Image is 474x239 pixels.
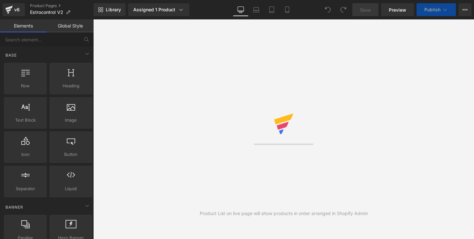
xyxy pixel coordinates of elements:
div: v6 [13,5,21,14]
button: More [459,3,471,16]
a: Tablet [264,3,279,16]
span: Publish [424,7,440,12]
a: Product Pages [30,3,94,8]
a: v6 [3,3,25,16]
span: Text Block [6,117,45,124]
div: Assigned 1 Product [133,6,184,13]
span: Banner [5,204,24,210]
button: Undo [321,3,334,16]
span: Image [51,117,90,124]
span: Liquid [51,185,90,192]
span: Icon [6,151,45,158]
span: Heading [51,82,90,89]
span: Library [106,7,121,13]
span: Separator [6,185,45,192]
a: Preview [381,3,414,16]
a: Mobile [279,3,295,16]
span: Save [360,6,371,13]
span: Preview [389,6,406,13]
span: Button [51,151,90,158]
span: Base [5,52,17,58]
a: Global Style [47,19,94,32]
button: Publish [417,3,456,16]
div: Product List on live page will show products in order arranged in Shopify Admin [200,210,368,217]
span: Row [6,82,45,89]
a: Desktop [233,3,248,16]
a: Laptop [248,3,264,16]
span: Estrocontrol V2 [30,10,63,15]
button: Redo [337,3,350,16]
a: New Library [94,3,126,16]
